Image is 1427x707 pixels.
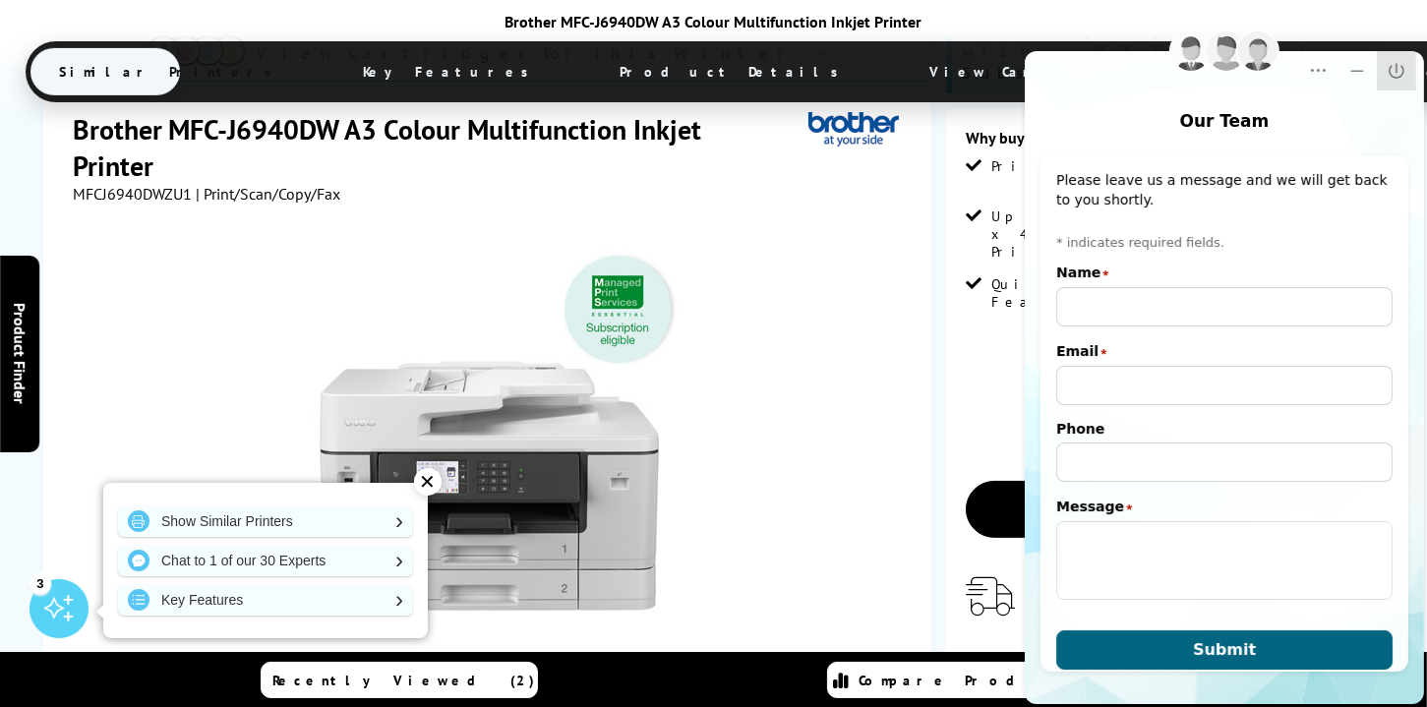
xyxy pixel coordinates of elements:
span: Quiet Mode Feature [991,275,1161,311]
span: MFCJ6940DWZU1 [73,184,193,204]
a: Compare Products [827,662,1104,698]
span: | Print/Scan/Copy/Fax [197,184,341,204]
span: Print/Scan/Copy/Fax [991,157,1244,175]
span: Similar Printers [30,48,313,95]
span: Product Details [591,48,879,95]
span: View Cartridges [901,46,1202,97]
iframe: chat window [1022,19,1427,707]
div: Why buy me? [966,128,1364,157]
span: Product Finder [10,303,30,404]
span: Key Features [334,48,569,95]
h1: Brother MFC-J6940DW A3 Colour Multifunction Inkjet Printer [73,111,809,184]
a: Add to Basket [966,481,1364,538]
span: Compare Products [860,672,1098,689]
a: Chat to 1 of our 30 Experts [118,545,413,576]
span: Recently Viewed (2) [272,672,535,689]
div: modal_delivery [966,577,1364,673]
a: Recently Viewed (2) [261,662,538,698]
div: Brother MFC-J6940DW A3 Colour Multifunction Inkjet Printer [26,12,1402,31]
a: Show Similar Printers [118,505,413,537]
a: Key Features [118,584,413,616]
img: Brother [808,111,899,147]
div: ✕ [414,468,442,496]
span: Up to 1,200 x 4,800 dpi Print [991,207,1161,261]
img: Brother MFC-J6940DW [297,243,683,628]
